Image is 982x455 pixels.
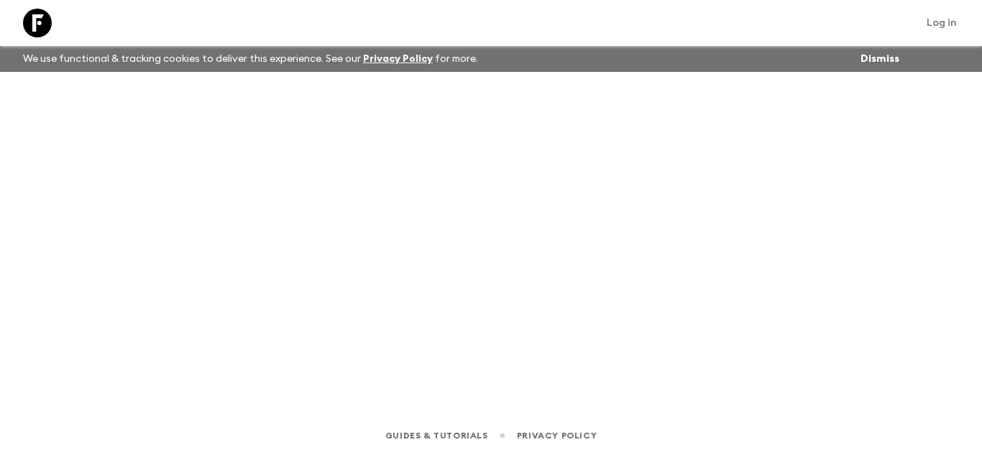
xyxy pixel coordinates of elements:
[363,54,433,64] a: Privacy Policy
[517,428,597,443] a: Privacy Policy
[385,428,488,443] a: Guides & Tutorials
[17,46,484,72] p: We use functional & tracking cookies to deliver this experience. See our for more.
[857,49,903,69] button: Dismiss
[919,13,965,33] a: Log in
